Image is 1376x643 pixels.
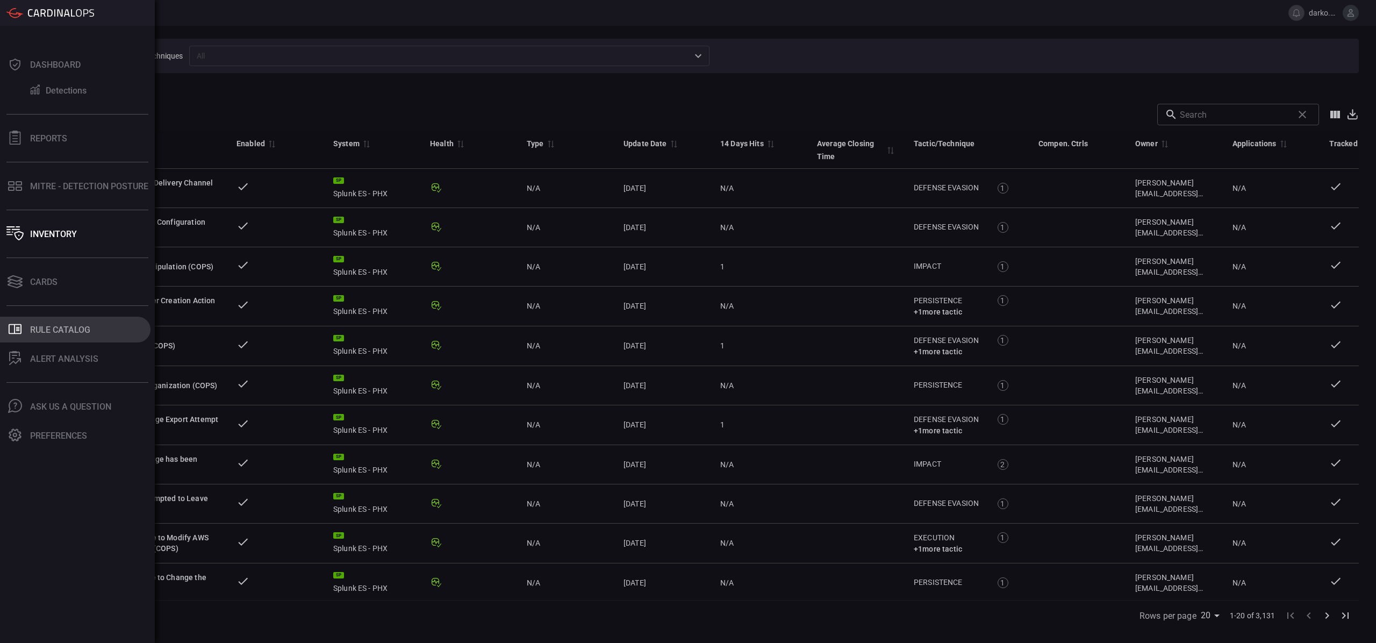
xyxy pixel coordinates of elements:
span: N/A [527,262,540,271]
span: N/A [1232,341,1246,350]
div: brandon.gagliardi@nutanix.com [1135,295,1215,317]
div: Defense Evasion [914,414,986,425]
div: MITRE - Detection Posture [30,181,148,191]
span: N/A [1232,539,1246,547]
td: [DATE] [615,208,712,247]
div: SP [333,295,344,302]
span: N/A [527,499,540,508]
span: N/A [720,539,734,547]
div: Splunk ES - PHX [333,375,413,396]
div: ALERT ANALYSIS [30,354,98,364]
span: N/A [527,381,540,390]
span: N/A [720,460,734,469]
div: Ask Us A Question [30,402,111,412]
div: 14 Days Hits [720,137,764,150]
td: [DATE] [615,484,712,524]
div: Type [527,137,544,150]
div: Splunk ES - PHX [333,414,413,435]
span: N/A [527,539,540,547]
button: Open [691,48,706,63]
div: Tactic/Technique [914,137,974,150]
span: N/A [720,381,734,390]
td: [DATE] [615,524,712,563]
div: Reports [30,133,67,144]
div: Dashboard [30,60,81,70]
div: SP [333,572,344,578]
span: N/A [1232,184,1246,192]
div: Splunk ES - PHX [333,217,413,238]
span: N/A [720,302,734,310]
div: Persistence [914,577,986,588]
span: Go to previous page [1300,610,1318,620]
div: brandon.gagliardi@nutanix.com [1135,454,1215,475]
span: Sort by Average Closing Time descending [884,145,897,155]
div: SP [333,177,344,184]
span: Sort by Health ascending [454,139,467,148]
div: brandon.gagliardi@nutanix.com [1135,177,1215,199]
span: Sort by Type descending [544,139,557,148]
div: Splunk ES - PHX [333,493,413,515]
span: + 1 more tactic [914,545,962,553]
div: 1 [720,261,800,272]
div: brandon.gagliardi@nutanix.com [1135,335,1215,356]
div: Tracked [1329,137,1358,150]
div: Update Date [623,137,667,150]
div: SP [333,532,344,539]
div: 1 [998,222,1008,233]
span: N/A [1232,302,1246,310]
span: Go to last page [1336,610,1354,620]
input: Search [1180,104,1289,125]
button: Export [1346,108,1359,120]
div: 1 [998,261,1008,272]
div: SP [333,375,344,381]
div: 1 [998,498,1008,509]
span: Clear search [1293,105,1311,124]
span: Sort by Owner ascending [1158,139,1171,148]
span: N/A [527,184,540,192]
div: Preferences [30,431,87,441]
div: 1 [720,340,800,351]
span: N/A [527,302,540,310]
div: Defense Evasion [914,498,986,509]
div: 2 [998,459,1008,470]
span: Sort by Tracked descending [1358,139,1371,148]
div: brandon.gagliardi@nutanix.com [1135,493,1215,515]
div: Cards [30,277,58,287]
div: Execution [914,532,986,544]
div: Rows per page [1201,607,1223,624]
span: N/A [1232,460,1246,469]
td: [DATE] [615,563,712,603]
div: Persistence [914,380,986,391]
div: Impact [914,459,986,470]
span: Sort by 14 Days Hits descending [764,139,777,148]
div: SP [333,335,344,341]
td: [DATE] [615,169,712,208]
span: N/A [1232,578,1246,587]
div: 1 [998,577,1008,588]
div: Owner [1135,137,1158,150]
span: + 1 more tactic [914,426,962,435]
button: Go to last page [1336,606,1354,625]
span: Sort by Enabled descending [265,139,278,148]
span: N/A [1232,381,1246,390]
span: Sort by Update Date descending [667,139,680,148]
span: darko.blagojevic [1309,9,1338,17]
div: Defense Evasion [914,182,986,194]
div: Health [430,137,454,150]
div: SP [333,493,344,499]
div: brandon.gagliardi@nutanix.com [1135,532,1215,554]
div: Compen. Ctrls [1038,137,1088,150]
span: N/A [720,499,734,508]
div: 1 [998,532,1008,543]
div: Rule Catalog [30,325,90,335]
div: 1 [998,183,1008,194]
span: Sort by Applications descending [1277,139,1289,148]
div: brandon.gagliardi@nutanix.com [1135,256,1215,277]
span: N/A [720,578,734,587]
div: brandon.gagliardi@nutanix.com [1135,375,1215,396]
span: N/A [1232,262,1246,271]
